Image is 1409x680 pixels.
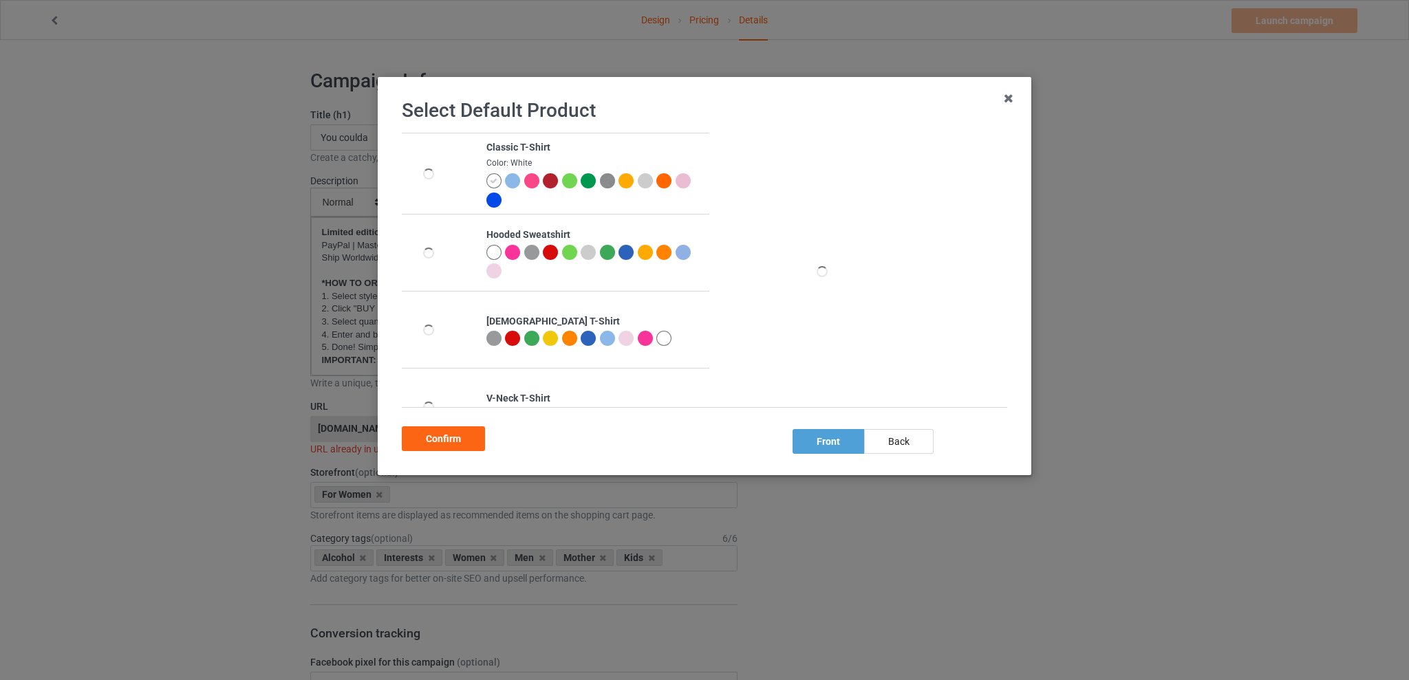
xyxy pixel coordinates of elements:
div: Hooded Sweatshirt [486,228,702,242]
div: Color: White [486,157,702,169]
h1: Select Default Product [402,98,1007,123]
div: front [793,429,864,454]
div: [DEMOGRAPHIC_DATA] T-Shirt [486,315,702,329]
div: back [864,429,934,454]
img: heather_texture.png [600,173,615,188]
div: V-Neck T-Shirt [486,392,702,406]
div: Confirm [402,426,485,451]
div: Classic T-Shirt [486,141,702,155]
